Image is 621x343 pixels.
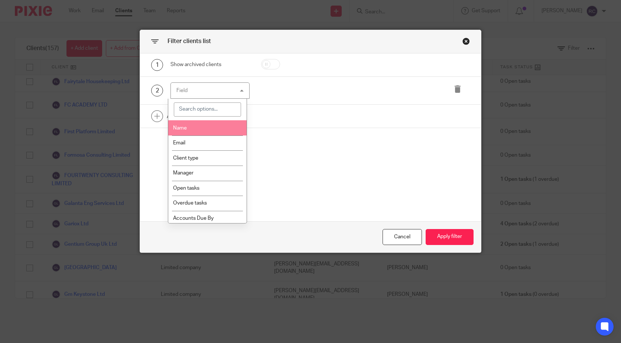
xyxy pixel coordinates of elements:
[462,37,470,45] div: Close this dialog window
[174,102,241,117] input: Search options...
[170,61,250,68] div: Show archived clients
[426,229,474,245] button: Apply filter
[173,216,214,221] span: Accounts Due By
[173,156,198,161] span: Client type
[383,229,422,245] div: Close this dialog window
[173,200,207,206] span: Overdue tasks
[168,38,211,44] span: Filter clients list
[151,59,163,71] div: 1
[176,88,188,93] div: Field
[151,85,163,97] div: 2
[173,125,187,131] span: Name
[173,186,199,191] span: Open tasks
[173,170,194,176] span: Manager
[173,140,185,146] span: Email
